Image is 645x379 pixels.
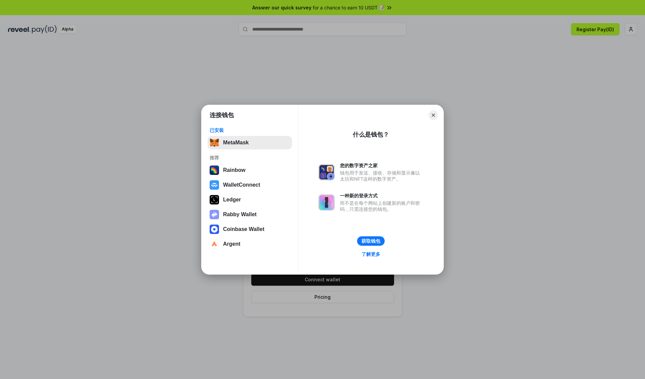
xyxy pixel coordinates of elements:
[223,211,257,218] div: Rabby Wallet
[210,111,234,119] h1: 连接钱包
[357,236,385,246] button: 获取钱包
[340,200,423,212] div: 而不是在每个网站上创建新的账户和密码，只需连接您的钱包。
[353,131,389,139] div: 什么是钱包？
[210,155,290,161] div: 推荐
[210,225,219,234] img: svg+xml,%3Csvg%20width%3D%2228%22%20height%3D%2228%22%20viewBox%3D%220%200%2028%2028%22%20fill%3D...
[340,193,423,199] div: 一种新的登录方式
[210,195,219,204] img: svg+xml,%3Csvg%20xmlns%3D%22http%3A%2F%2Fwww.w3.org%2F2000%2Fsvg%22%20width%3D%2228%22%20height%3...
[210,210,219,219] img: svg+xml,%3Csvg%20xmlns%3D%22http%3A%2F%2Fwww.w3.org%2F2000%2Fsvg%22%20fill%3D%22none%22%20viewBox...
[210,180,219,190] img: svg+xml,%3Csvg%20width%3D%2228%22%20height%3D%2228%22%20viewBox%3D%220%200%2028%2028%22%20fill%3D...
[210,239,219,249] img: svg+xml,%3Csvg%20width%3D%2228%22%20height%3D%2228%22%20viewBox%3D%220%200%2028%2028%22%20fill%3D...
[210,127,290,133] div: 已安装
[208,237,292,251] button: Argent
[223,167,246,173] div: Rainbow
[210,138,219,147] img: svg+xml,%3Csvg%20fill%3D%22none%22%20height%3D%2233%22%20viewBox%3D%220%200%2035%2033%22%20width%...
[208,178,292,192] button: WalletConnect
[361,251,380,257] div: 了解更多
[340,170,423,182] div: 钱包用于发送、接收、存储和显示像以太坊和NFT这样的数字资产。
[223,226,264,232] div: Coinbase Wallet
[208,163,292,177] button: Rainbow
[208,208,292,221] button: Rabby Wallet
[318,164,335,180] img: svg+xml,%3Csvg%20xmlns%3D%22http%3A%2F%2Fwww.w3.org%2F2000%2Fsvg%22%20fill%3D%22none%22%20viewBox...
[429,110,438,120] button: Close
[357,250,384,258] a: 了解更多
[318,194,335,210] img: svg+xml,%3Csvg%20xmlns%3D%22http%3A%2F%2Fwww.w3.org%2F2000%2Fsvg%22%20fill%3D%22none%22%20viewBox...
[223,241,241,247] div: Argent
[208,193,292,206] button: Ledger
[223,140,249,146] div: MetaMask
[208,223,292,236] button: Coinbase Wallet
[361,238,380,244] div: 获取钱包
[340,162,423,169] div: 您的数字资产之家
[223,197,241,203] div: Ledger
[208,136,292,149] button: MetaMask
[210,165,219,175] img: svg+xml,%3Csvg%20width%3D%22120%22%20height%3D%22120%22%20viewBox%3D%220%200%20120%20120%22%20fil...
[223,182,260,188] div: WalletConnect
